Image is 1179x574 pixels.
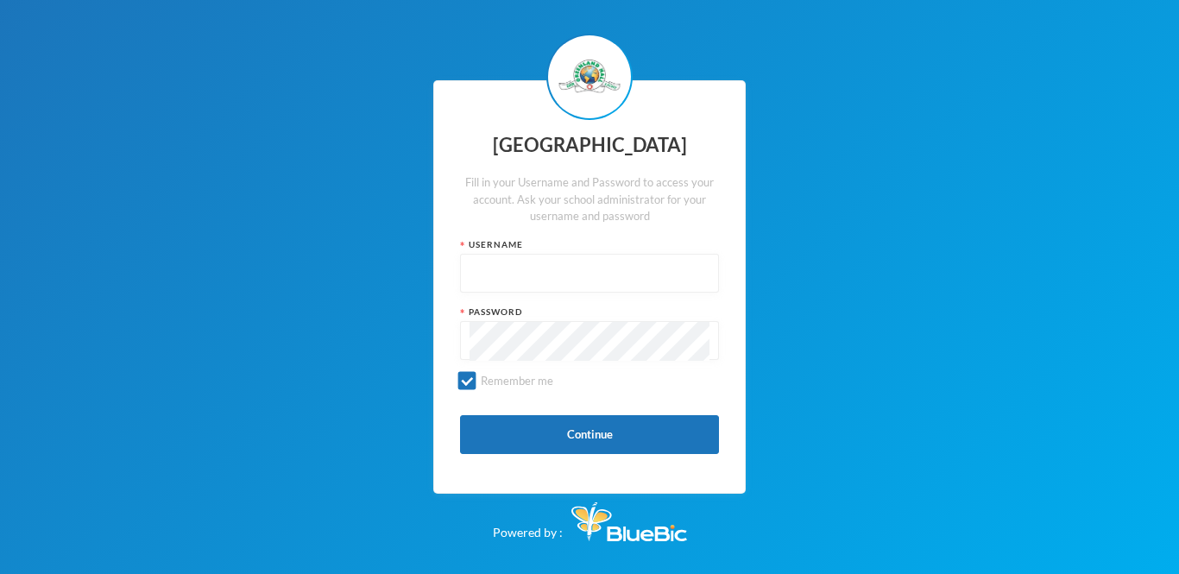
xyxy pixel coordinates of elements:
[474,374,560,388] span: Remember me
[460,415,719,454] button: Continue
[460,129,719,162] div: [GEOGRAPHIC_DATA]
[460,238,719,251] div: Username
[571,502,687,541] img: Bluebic
[460,174,719,225] div: Fill in your Username and Password to access your account. Ask your school administrator for your...
[460,306,719,319] div: Password
[493,494,687,541] div: Powered by :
